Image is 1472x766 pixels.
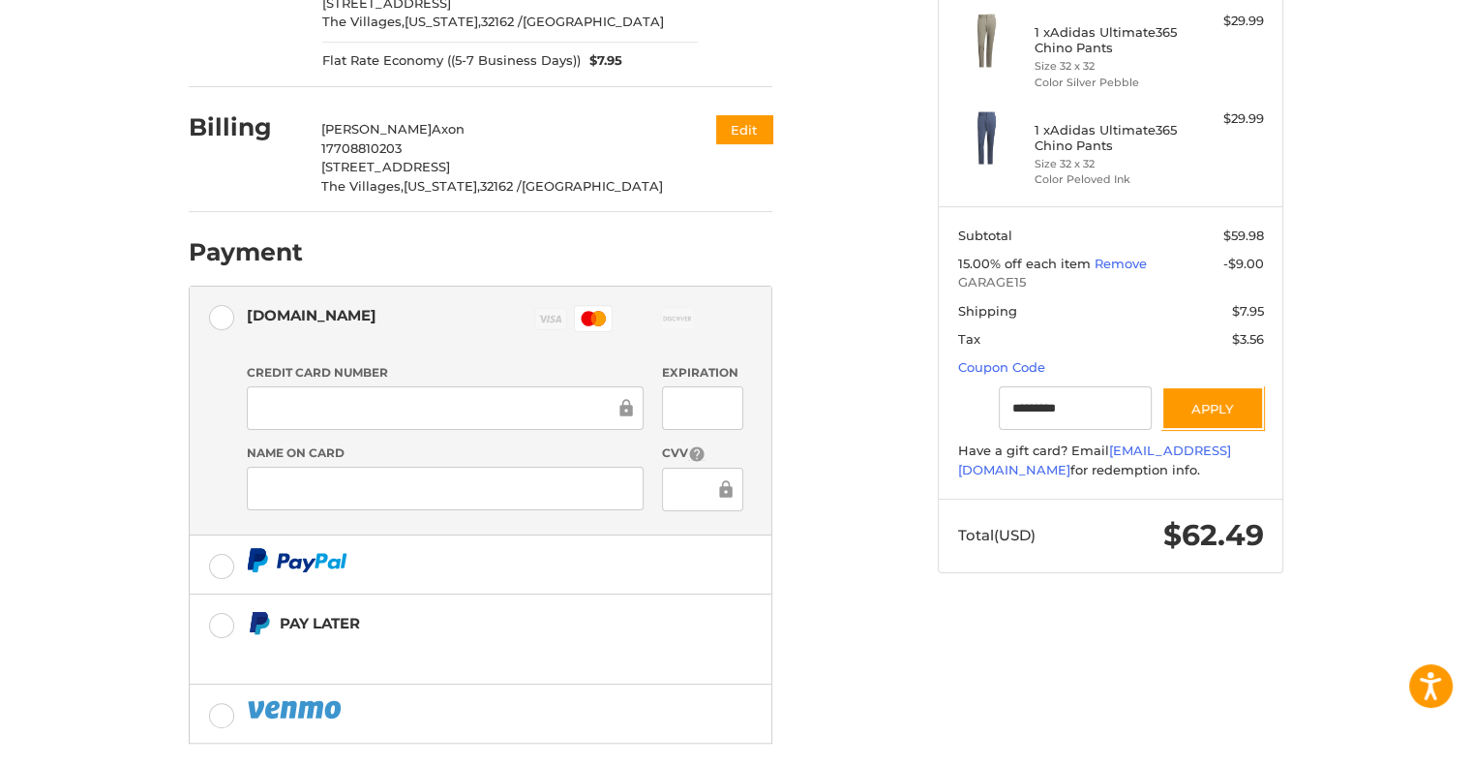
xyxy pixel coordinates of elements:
[523,14,664,29] span: [GEOGRAPHIC_DATA]
[247,548,347,572] img: PayPal icon
[1312,714,1472,766] iframe: Google Customer Reviews
[247,299,376,331] div: [DOMAIN_NAME]
[1232,303,1264,319] span: $7.95
[321,178,404,194] span: The Villages,
[247,644,651,660] iframe: PayPal Message 1
[1163,517,1264,553] span: $62.49
[280,607,650,639] div: Pay Later
[189,112,302,142] h2: Billing
[1232,331,1264,347] span: $3.56
[404,178,480,194] span: [US_STATE],
[1035,122,1183,154] h4: 1 x Adidas Ultimate365 Chino Pants
[189,237,303,267] h2: Payment
[322,14,405,29] span: The Villages,
[999,386,1152,430] input: Gift Certificate or Coupon Code
[958,273,1264,292] span: GARAGE15
[958,526,1036,544] span: Total (USD)
[1035,171,1183,188] li: Color Peloved Ink
[716,115,772,143] button: Edit
[958,303,1017,319] span: Shipping
[405,14,481,29] span: [US_STATE],
[662,444,742,463] label: CVV
[247,697,345,721] img: PayPal icon
[322,51,581,71] span: Flat Rate Economy ((5-7 Business Days))
[1223,228,1264,243] span: $59.98
[1223,256,1264,271] span: -$9.00
[1035,75,1183,91] li: Color Silver Pebble
[581,51,623,71] span: $7.95
[321,159,450,174] span: [STREET_ADDRESS]
[321,121,432,137] span: [PERSON_NAME]
[1187,12,1264,31] div: $29.99
[1187,109,1264,129] div: $29.99
[958,443,1231,477] a: [EMAIL_ADDRESS][DOMAIN_NAME]
[247,611,271,635] img: Pay Later icon
[480,178,522,194] span: 32162 /
[1161,386,1264,430] button: Apply
[481,14,523,29] span: 32162 /
[432,121,465,137] span: Axon
[958,228,1012,243] span: Subtotal
[958,331,980,347] span: Tax
[958,256,1095,271] span: 15.00% off each item
[958,442,1264,479] div: Have a gift card? Email for redemption info.
[1035,156,1183,172] li: Size 32 x 32
[247,444,644,462] label: Name on Card
[1095,256,1147,271] a: Remove
[247,364,644,382] label: Credit Card Number
[1035,24,1183,56] h4: 1 x Adidas Ultimate365 Chino Pants
[522,178,663,194] span: [GEOGRAPHIC_DATA]
[321,140,402,156] span: 17708810203
[1035,58,1183,75] li: Size 32 x 32
[662,364,742,382] label: Expiration
[958,359,1045,375] a: Coupon Code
